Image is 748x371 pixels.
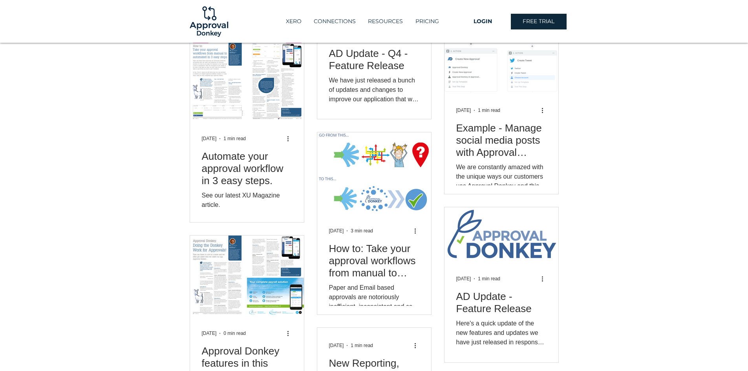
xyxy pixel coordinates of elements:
[456,163,547,191] div: We are constantly amazed with the unique ways our customers use Approval Donkey and this one belo...
[455,14,511,29] a: LOGIN
[456,291,547,315] a: AD Update - Feature Release
[364,15,407,28] p: RESOURCES
[362,15,409,28] div: RESOURCES
[307,15,362,28] a: CONNECTIONS
[329,343,344,348] span: Aug 28, 2018
[456,108,471,113] span: Dec 3, 2018
[280,15,307,28] a: XERO
[541,106,550,115] button: More actions
[202,136,217,141] span: Nov 5, 2018
[286,329,296,338] button: More actions
[329,48,419,72] a: AD Update - Q4 - Feature Release
[474,18,492,26] span: LOGIN
[409,15,445,28] a: PRICING
[310,15,360,28] p: CONNECTIONS
[478,276,500,281] span: 1 min read
[413,341,423,350] button: More actions
[202,191,292,210] div: See our latest XU Magazine article.
[188,0,230,43] img: Logo-01.png
[202,150,292,187] a: Automate your approval workflow in 3 easy steps.
[541,274,550,283] button: More actions
[317,132,432,214] img: How to: Take your approval workflows from manual to automated in 3 easy steps.
[223,136,246,141] span: 1 min read
[286,134,296,143] button: More actions
[329,243,419,279] a: How to: Take your approval workflows from manual to automated in 3 easy steps.
[270,15,455,28] nav: Site
[329,76,419,104] div: We have just released a bunch of updates and changes to improve our application that we hope you ...
[351,228,373,234] span: 3 min read
[523,18,554,26] span: FREE TRIAL
[456,276,471,281] span: Sep 20, 2018
[478,108,500,113] span: 1 min read
[202,331,217,336] span: Sep 4, 2018
[456,122,547,159] a: Example - Manage social media posts with Approval Donkey
[190,40,304,121] img: Automate your approval workflow in 3 easy steps.
[329,283,419,311] div: Paper and Email based approvals are notoriously inefficient, inconsistent and can cause real head...
[511,14,567,29] a: FREE TRIAL
[444,0,559,93] img: Example - Manage social media posts with Approval Donkey
[411,15,443,28] p: PRICING
[444,207,559,261] img: AD Update - Feature Release
[351,343,373,348] span: 1 min read
[190,235,304,316] img: Approval Donkey features in this edition of XU Magazine
[329,228,344,234] span: Oct 2, 2018
[413,226,423,236] button: More actions
[456,319,547,347] div: Here's a quick update of the new features and updates we have just released in response to our us...
[282,15,305,28] p: XERO
[223,331,246,336] span: 0 min read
